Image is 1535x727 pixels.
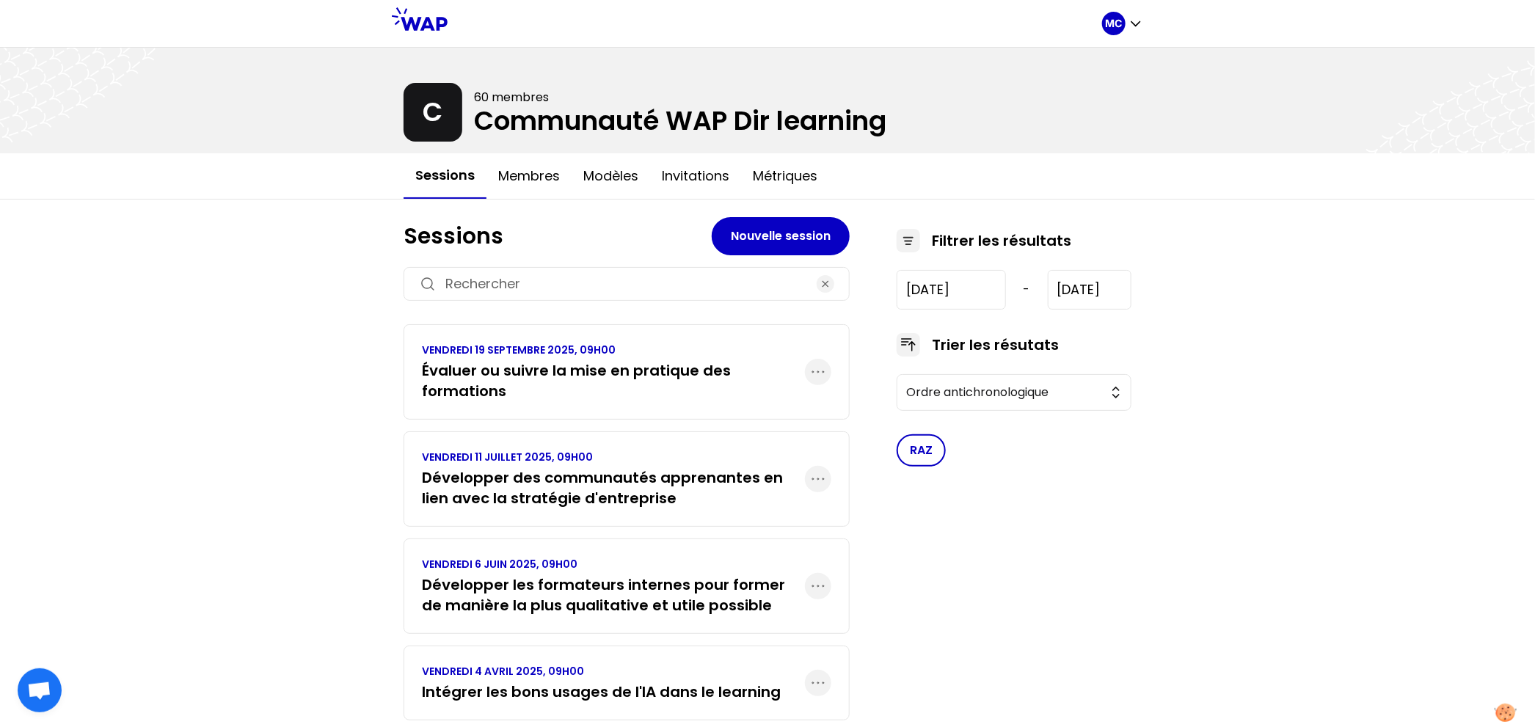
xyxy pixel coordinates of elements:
span: - [1024,281,1030,299]
button: Métriques [741,154,829,198]
p: MC [1106,16,1123,31]
a: VENDREDI 11 JUILLET 2025, 09H00Développer des communautés apprenantes en lien avec la stratégie d... [422,450,805,508]
p: VENDREDI 11 JUILLET 2025, 09H00 [422,450,805,464]
a: VENDREDI 4 AVRIL 2025, 09H00Intégrer les bons usages de l'IA dans le learning [422,664,781,702]
h3: Évaluer ou suivre la mise en pratique des formations [422,360,805,401]
a: VENDREDI 6 JUIN 2025, 09H00Développer les formateurs internes pour former de manière la plus qual... [422,557,805,615]
h3: Développer les formateurs internes pour former de manière la plus qualitative et utile possible [422,574,805,615]
button: Ordre antichronologique [897,374,1131,411]
h3: Trier les résutats [932,335,1059,355]
h1: Sessions [404,223,712,249]
input: YYYY-M-D [1048,270,1131,310]
input: Rechercher [445,274,808,294]
h3: Développer des communautés apprenantes en lien avec la stratégie d'entreprise [422,467,805,508]
button: Invitations [650,154,741,198]
button: Nouvelle session [712,217,850,255]
button: RAZ [897,434,946,467]
span: Ordre antichronologique [906,384,1101,401]
p: VENDREDI 6 JUIN 2025, 09H00 [422,557,805,571]
button: Membres [486,154,572,198]
a: VENDREDI 19 SEPTEMBRE 2025, 09H00Évaluer ou suivre la mise en pratique des formations [422,343,805,401]
p: VENDREDI 19 SEPTEMBRE 2025, 09H00 [422,343,805,357]
input: YYYY-M-D [897,270,1006,310]
h3: Filtrer les résultats [932,230,1071,251]
div: Ouvrir le chat [18,668,62,712]
button: Modèles [572,154,650,198]
button: MC [1102,12,1143,35]
h3: Intégrer les bons usages de l'IA dans le learning [422,682,781,702]
p: VENDREDI 4 AVRIL 2025, 09H00 [422,664,781,679]
button: Sessions [404,153,486,199]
